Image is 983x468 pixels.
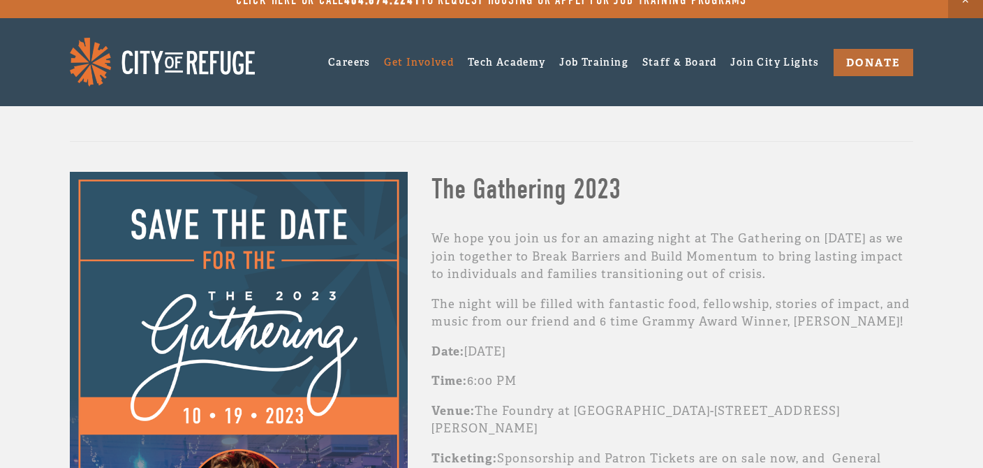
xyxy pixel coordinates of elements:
h2: The Gathering 2023 [431,172,913,206]
p: The Foundry at [GEOGRAPHIC_DATA]-[STREET_ADDRESS][PERSON_NAME] [431,402,913,438]
strong: Venue: [431,403,475,418]
a: Get Involved [384,56,454,68]
a: Job Training [559,51,628,73]
p: The night will be filled with fantastic food, fellowship, stories of impact, and music from our f... [431,295,913,331]
strong: Date: [431,344,464,359]
p: 6:00 PM [431,372,913,390]
p: We hope you join us for an amazing night at The Gathering on [DATE] as we join together to Break ... [431,230,913,284]
p: [DATE] [431,343,913,361]
a: Careers [328,51,371,73]
a: Join City Lights [730,51,819,73]
a: DONATE [834,49,913,76]
strong: Time: [431,373,467,388]
strong: Ticketing: [431,451,497,466]
img: City of Refuge [70,38,255,86]
a: Tech Academy [468,51,546,73]
a: Staff & Board [642,51,717,73]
